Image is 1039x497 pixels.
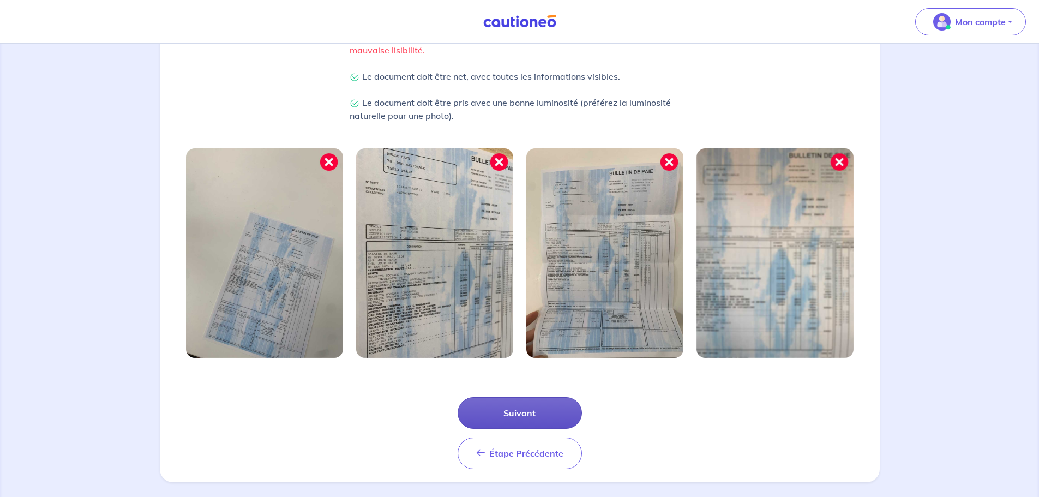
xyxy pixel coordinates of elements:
img: Cautioneo [479,15,561,28]
img: Image mal cadrée 3 [526,148,683,358]
img: Image mal cadrée 2 [356,148,513,358]
button: Étape Précédente [458,438,582,469]
p: Mon compte [955,15,1006,28]
p: Le document est trop flou, sale, abîmé ou tout élément provoquant une mauvaise lisibilité. [350,31,690,57]
img: Check [350,73,359,82]
span: Étape Précédente [489,448,563,459]
img: Image mal cadrée 4 [696,148,854,358]
button: illu_account_valid_menu.svgMon compte [915,8,1026,35]
p: Le document doit être net, avec toutes les informations visibles. Le document doit être pris avec... [350,70,690,122]
img: Image mal cadrée 1 [186,148,343,358]
button: Suivant [458,397,582,429]
img: illu_account_valid_menu.svg [933,13,951,31]
img: Check [350,99,359,109]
